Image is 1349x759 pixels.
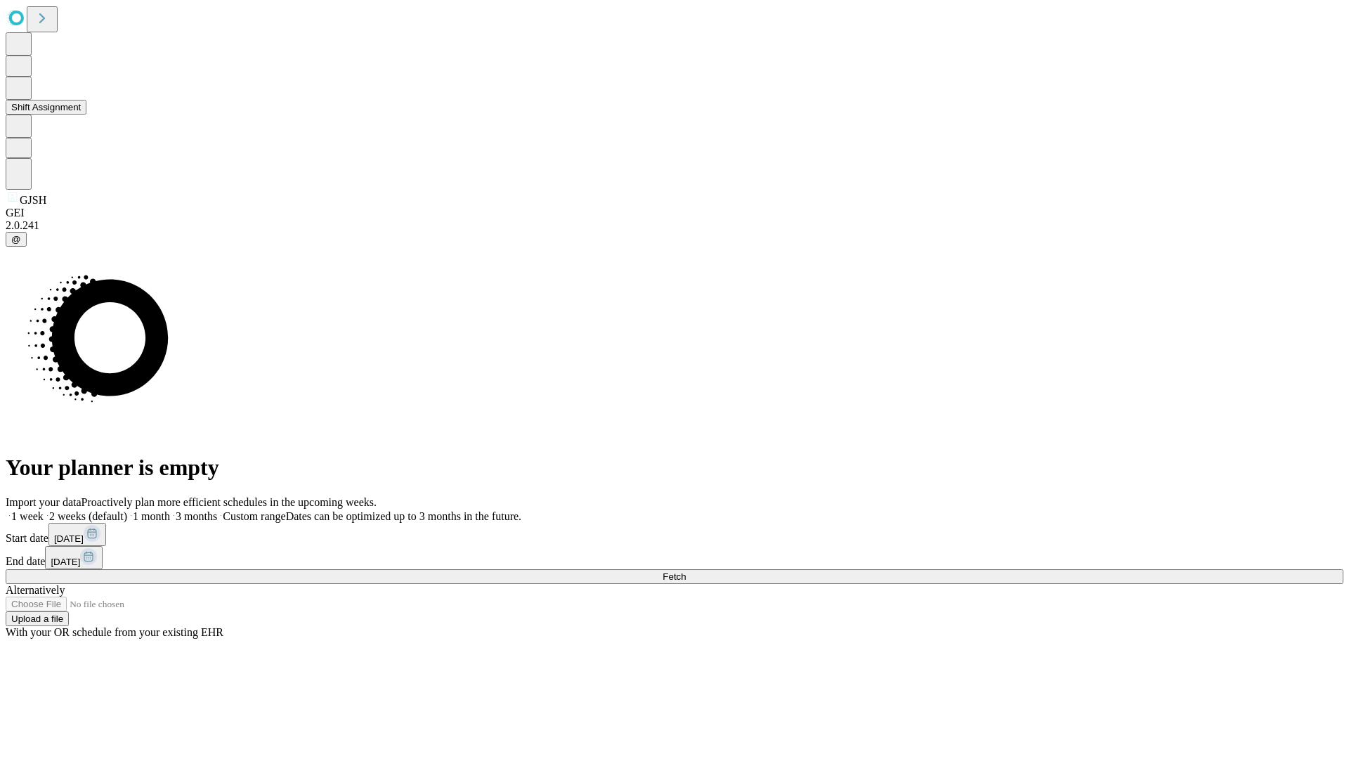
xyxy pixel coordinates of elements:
[286,510,521,522] span: Dates can be optimized up to 3 months in the future.
[51,557,80,567] span: [DATE]
[6,232,27,247] button: @
[6,496,82,508] span: Import your data
[54,533,84,544] span: [DATE]
[6,626,223,638] span: With your OR schedule from your existing EHR
[6,569,1343,584] button: Fetch
[6,455,1343,481] h1: Your planner is empty
[11,234,21,245] span: @
[6,207,1343,219] div: GEI
[48,523,106,546] button: [DATE]
[133,510,170,522] span: 1 month
[49,510,127,522] span: 2 weeks (default)
[6,611,69,626] button: Upload a file
[223,510,285,522] span: Custom range
[663,571,686,582] span: Fetch
[176,510,217,522] span: 3 months
[20,194,46,206] span: GJSH
[6,584,65,596] span: Alternatively
[6,523,1343,546] div: Start date
[6,219,1343,232] div: 2.0.241
[82,496,377,508] span: Proactively plan more efficient schedules in the upcoming weeks.
[6,100,86,115] button: Shift Assignment
[11,510,44,522] span: 1 week
[45,546,103,569] button: [DATE]
[6,546,1343,569] div: End date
